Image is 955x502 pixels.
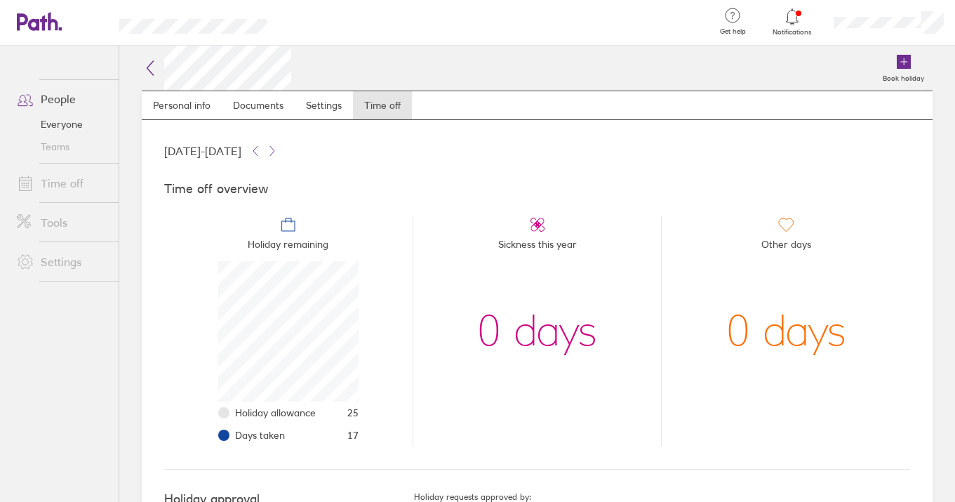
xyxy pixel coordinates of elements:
span: [DATE] - [DATE] [164,145,241,157]
label: Book holiday [874,70,933,83]
a: Notifications [770,7,815,37]
span: Get help [710,27,756,36]
a: Time off [6,169,119,197]
span: Days taken [235,430,285,441]
span: 25 [347,407,359,418]
span: 17 [347,430,359,441]
a: Book holiday [874,46,933,91]
span: Other days [761,233,811,261]
span: Holiday remaining [248,233,328,261]
a: Documents [222,91,295,119]
a: Teams [6,136,119,158]
span: Sickness this year [498,233,577,261]
span: Holiday allowance [235,407,316,418]
div: 0 days [726,261,846,402]
a: Time off [353,91,412,119]
div: 0 days [477,261,597,402]
a: Settings [295,91,353,119]
a: Everyone [6,113,119,136]
a: Personal info [142,91,222,119]
a: People [6,85,119,113]
h5: Holiday requests approved by: [414,492,910,502]
a: Settings [6,248,119,276]
h4: Time off overview [164,182,910,197]
span: Notifications [770,28,815,37]
a: Tools [6,209,119,237]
